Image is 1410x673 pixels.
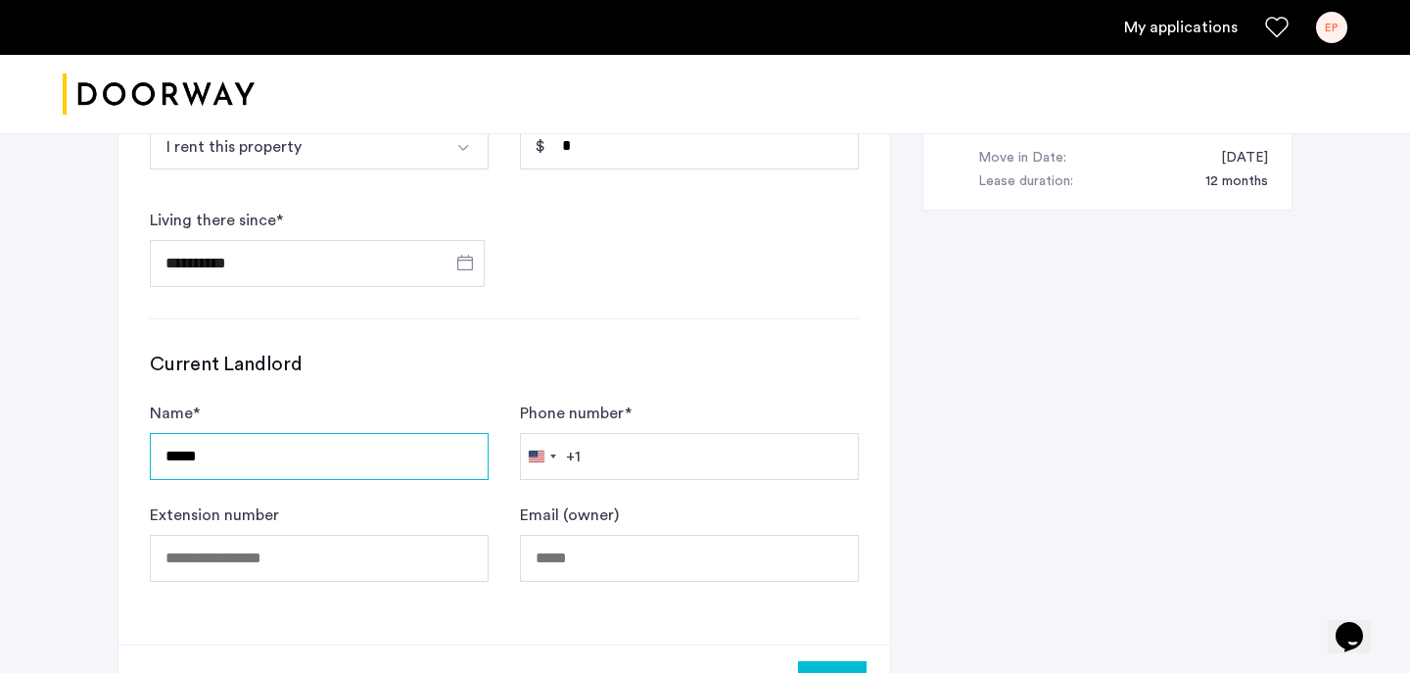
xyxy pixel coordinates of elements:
h3: Current Landlord [150,351,859,378]
a: My application [1124,16,1238,39]
button: Select option [442,122,489,169]
div: Lease duration: [978,170,1073,194]
img: logo [63,58,255,131]
a: Favorites [1265,16,1289,39]
label: Email (owner) [520,504,619,527]
iframe: chat widget [1328,595,1390,653]
div: +1 [566,445,581,468]
div: Move in Date: [978,147,1066,170]
div: EP [1316,12,1347,43]
label: Phone number * [520,402,632,425]
div: 12 months [1186,170,1268,194]
label: Extension number [150,504,279,527]
div: 09/10/2025 [1201,147,1268,170]
a: Cazamio logo [63,58,255,131]
label: Living there since * [150,209,283,232]
button: Selected country [521,434,581,479]
img: arrow [455,140,471,156]
button: Open calendar [453,251,477,274]
button: Select option [150,122,443,169]
label: Name * [150,402,200,425]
